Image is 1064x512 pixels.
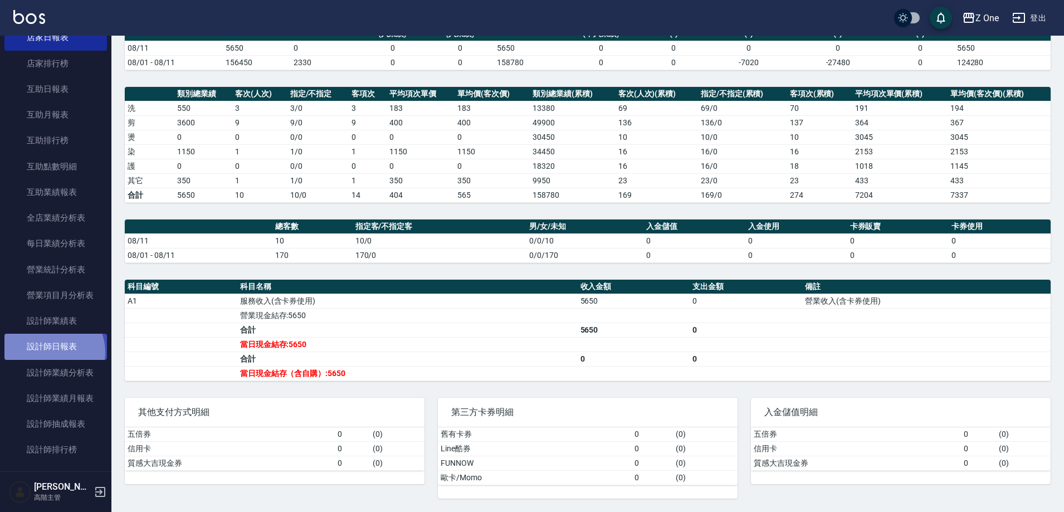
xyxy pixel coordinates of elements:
[4,102,107,128] a: 互助月報表
[287,130,349,144] td: 0 / 0
[349,144,387,159] td: 1
[526,248,643,262] td: 0/0/170
[707,41,789,55] td: 0
[438,427,738,485] table: a dense table
[4,411,107,437] a: 設計師抽成報表
[125,248,272,262] td: 08/01 - 08/11
[4,282,107,308] a: 營業項目月分析表
[237,280,578,294] th: 科目名稱
[335,427,370,442] td: 0
[852,87,948,101] th: 平均項次單價(累積)
[616,173,698,188] td: 23
[455,101,530,115] td: 183
[802,280,1051,294] th: 備註
[787,188,852,202] td: 274
[370,441,424,456] td: ( 0 )
[359,55,427,70] td: 0
[948,159,1051,173] td: 1145
[4,231,107,256] a: 每日業績分析表
[125,159,174,173] td: 護
[174,144,232,159] td: 1150
[125,188,174,202] td: 合計
[349,101,387,115] td: 3
[930,7,952,29] button: save
[530,87,615,101] th: 類別總業績(累積)
[353,220,527,234] th: 指定客/不指定客
[387,188,455,202] td: 404
[698,144,787,159] td: 16 / 0
[125,55,223,70] td: 08/01 - 08/11
[698,188,787,202] td: 169/0
[640,55,708,70] td: 0
[174,188,232,202] td: 5650
[494,55,562,70] td: 158780
[886,55,954,70] td: 0
[232,101,287,115] td: 3
[387,115,455,130] td: 400
[530,101,615,115] td: 13380
[4,437,107,462] a: 設計師排行榜
[237,323,578,337] td: 合計
[455,87,530,101] th: 單均價(客次價)
[387,173,455,188] td: 350
[632,470,673,485] td: 0
[438,427,632,442] td: 舊有卡券
[494,41,562,55] td: 5650
[4,205,107,231] a: 全店業績分析表
[125,456,335,470] td: 質感大吉現金券
[4,51,107,76] a: 店家排行榜
[616,115,698,130] td: 136
[616,101,698,115] td: 69
[125,144,174,159] td: 染
[787,173,852,188] td: 23
[802,294,1051,308] td: 營業收入(含卡券使用)
[578,280,690,294] th: 收入金額
[958,7,1003,30] button: Z One
[287,173,349,188] td: 1 / 0
[530,144,615,159] td: 34450
[961,427,996,442] td: 0
[698,173,787,188] td: 23 / 0
[426,41,494,55] td: 0
[852,101,948,115] td: 191
[174,159,232,173] td: 0
[643,233,745,248] td: 0
[387,159,455,173] td: 0
[4,179,107,205] a: 互助業績報表
[751,427,961,442] td: 五倍券
[690,294,802,308] td: 0
[949,220,1051,234] th: 卡券使用
[232,188,287,202] td: 10
[349,173,387,188] td: 1
[387,130,455,144] td: 0
[125,233,272,248] td: 08/11
[745,233,847,248] td: 0
[847,248,949,262] td: 0
[643,220,745,234] th: 入金儲值
[673,427,738,442] td: ( 0 )
[530,115,615,130] td: 49900
[232,173,287,188] td: 1
[451,407,724,418] span: 第三方卡券明細
[698,101,787,115] td: 69 / 0
[530,188,615,202] td: 158780
[387,144,455,159] td: 1150
[562,41,640,55] td: 0
[949,233,1051,248] td: 0
[949,248,1051,262] td: 0
[335,441,370,456] td: 0
[232,87,287,101] th: 客次(人次)
[13,10,45,24] img: Logo
[125,427,335,442] td: 五倍券
[174,101,232,115] td: 550
[287,188,349,202] td: 10/0
[4,25,107,50] a: 店家日報表
[438,456,632,470] td: FUNNOW
[174,87,232,101] th: 類別總業績
[174,173,232,188] td: 350
[125,294,237,308] td: A1
[852,115,948,130] td: 364
[125,173,174,188] td: 其它
[4,128,107,153] a: 互助排行榜
[690,280,802,294] th: 支出金額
